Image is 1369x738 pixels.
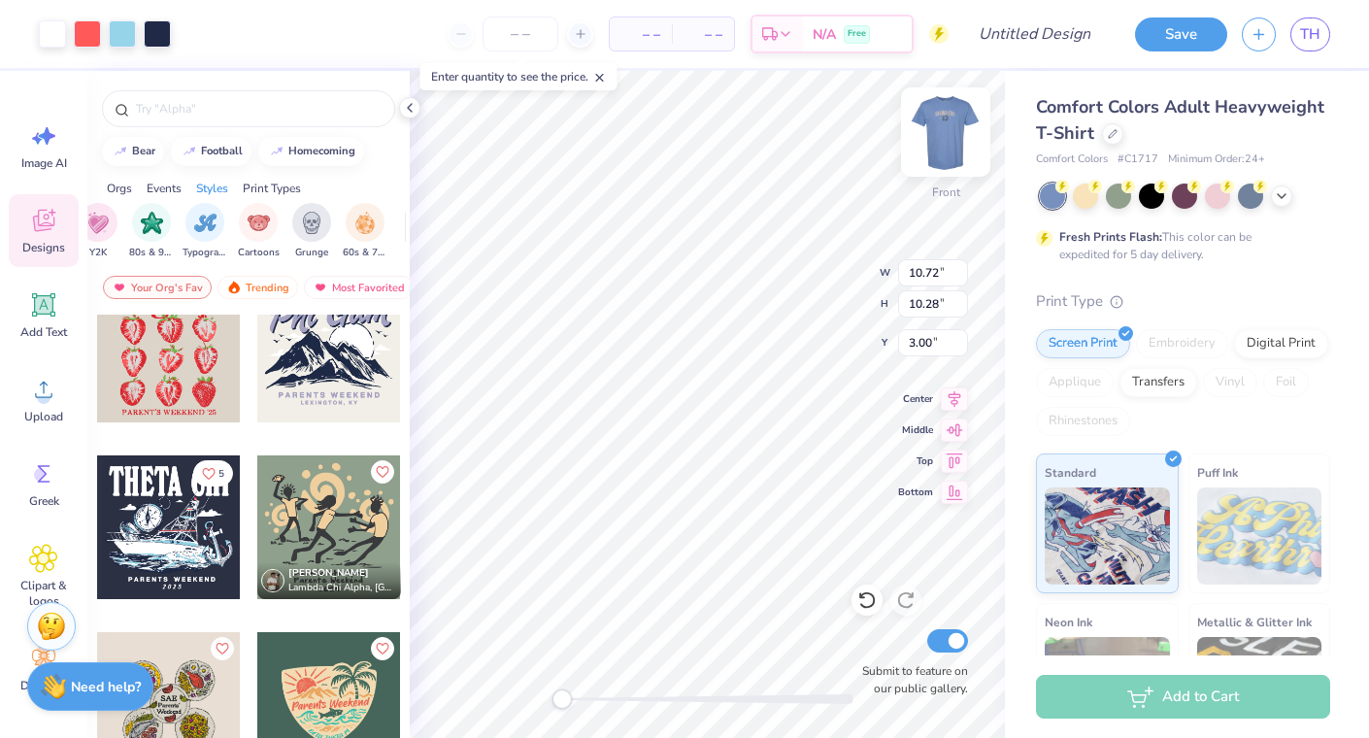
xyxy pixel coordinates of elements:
[1197,612,1312,632] span: Metallic & Glitter Ink
[292,203,331,260] button: filter button
[1045,612,1092,632] span: Neon Ink
[1036,329,1130,358] div: Screen Print
[29,493,59,509] span: Greek
[196,180,228,197] div: Styles
[226,281,242,294] img: trending.gif
[102,137,164,166] button: bear
[1118,151,1158,168] span: # C1717
[1036,151,1108,168] span: Comfort Colors
[129,203,174,260] div: filter for 80s & 90s
[851,662,968,697] label: Submit to feature on our public gallery.
[248,212,270,234] img: Cartoons Image
[147,180,182,197] div: Events
[113,146,128,157] img: trend_line.gif
[141,212,163,234] img: 80s & 90s Image
[171,137,251,166] button: football
[103,276,212,299] div: Your Org's Fav
[1290,17,1330,51] a: TH
[684,24,722,45] span: – –
[1036,290,1330,313] div: Print Type
[292,203,331,260] div: filter for Grunge
[238,246,280,260] span: Cartoons
[295,246,328,260] span: Grunge
[1135,17,1227,51] button: Save
[621,24,660,45] span: – –
[898,485,933,500] span: Bottom
[182,146,197,157] img: trend_line.gif
[1234,329,1328,358] div: Digital Print
[963,15,1106,53] input: Untitled Design
[371,460,394,484] button: Like
[343,203,387,260] button: filter button
[1045,462,1096,483] span: Standard
[301,212,322,234] img: Grunge Image
[79,203,117,260] div: filter for Y2K
[129,246,174,260] span: 80s & 90s
[112,281,127,294] img: most_fav.gif
[218,469,224,479] span: 5
[1036,95,1324,145] span: Comfort Colors Adult Heavyweight T-Shirt
[79,203,117,260] button: filter button
[183,246,227,260] span: Typography
[217,276,298,299] div: Trending
[129,203,174,260] button: filter button
[21,155,67,171] span: Image AI
[243,180,301,197] div: Print Types
[1045,487,1170,585] img: Standard
[1197,462,1238,483] span: Puff Ink
[343,203,387,260] div: filter for 60s & 70s
[483,17,558,51] input: – –
[1263,368,1309,397] div: Foil
[201,146,243,156] div: football
[932,184,960,201] div: Front
[12,578,76,609] span: Clipart & logos
[238,203,280,260] div: filter for Cartoons
[1036,407,1130,436] div: Rhinestones
[1136,329,1228,358] div: Embroidery
[89,246,107,260] span: Y2K
[552,689,572,709] div: Accessibility label
[1059,229,1162,245] strong: Fresh Prints Flash:
[907,93,985,171] img: Front
[898,453,933,469] span: Top
[288,146,355,156] div: homecoming
[898,391,933,407] span: Center
[269,146,284,157] img: trend_line.gif
[313,281,328,294] img: most_fav.gif
[194,212,217,234] img: Typography Image
[1036,368,1114,397] div: Applique
[288,566,369,580] span: [PERSON_NAME]
[211,637,234,660] button: Like
[1197,487,1322,585] img: Puff Ink
[354,212,376,234] img: 60s & 70s Image
[304,276,414,299] div: Most Favorited
[183,203,227,260] div: filter for Typography
[288,581,393,595] span: Lambda Chi Alpha, [GEOGRAPHIC_DATA][US_STATE], [GEOGRAPHIC_DATA]
[420,63,618,90] div: Enter quantity to see the price.
[193,460,233,486] button: Like
[1300,23,1320,46] span: TH
[238,203,280,260] button: filter button
[132,146,155,156] div: bear
[1045,637,1170,734] img: Neon Ink
[20,324,67,340] span: Add Text
[134,99,383,118] input: Try "Alpha"
[107,180,132,197] div: Orgs
[1119,368,1197,397] div: Transfers
[1168,151,1265,168] span: Minimum Order: 24 +
[343,246,387,260] span: 60s & 70s
[1059,228,1298,263] div: This color can be expedited for 5 day delivery.
[22,240,65,255] span: Designs
[87,212,109,234] img: Y2K Image
[20,678,67,693] span: Decorate
[24,409,63,424] span: Upload
[71,678,141,696] strong: Need help?
[848,27,866,41] span: Free
[258,137,364,166] button: homecoming
[371,637,394,660] button: Like
[1197,637,1322,734] img: Metallic & Glitter Ink
[183,203,227,260] button: filter button
[898,422,933,438] span: Middle
[1203,368,1257,397] div: Vinyl
[813,24,836,45] span: N/A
